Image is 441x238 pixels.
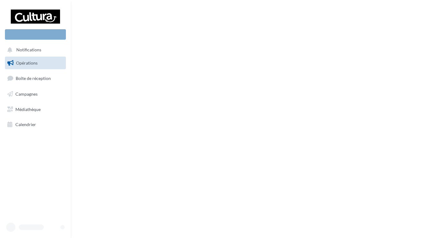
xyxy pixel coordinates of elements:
[4,72,67,85] a: Boîte de réception
[16,76,51,81] span: Boîte de réception
[5,29,66,40] div: Nouvelle campagne
[4,118,67,131] a: Calendrier
[4,103,67,116] a: Médiathèque
[4,88,67,101] a: Campagnes
[4,57,67,69] a: Opérations
[16,47,41,53] span: Notifications
[15,91,38,97] span: Campagnes
[15,106,41,112] span: Médiathèque
[15,122,36,127] span: Calendrier
[16,60,38,65] span: Opérations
